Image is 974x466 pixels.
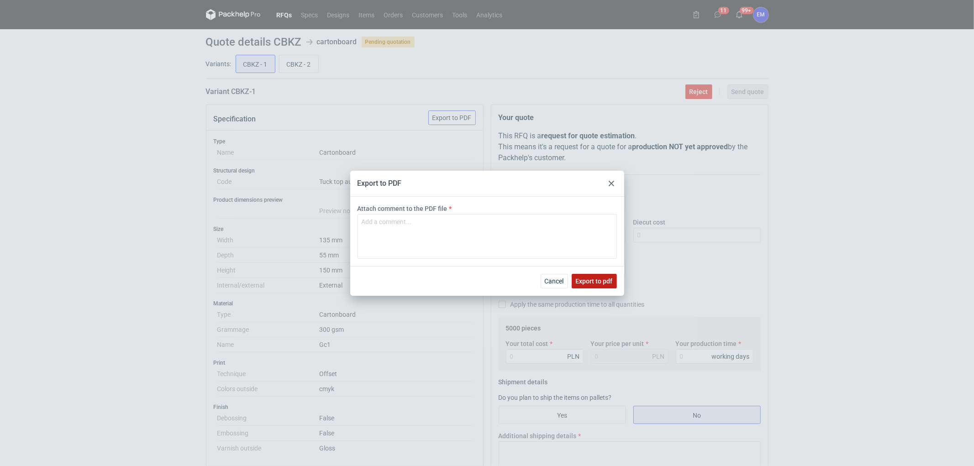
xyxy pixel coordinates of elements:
label: Attach comment to the PDF file [358,204,448,213]
button: Export to pdf [572,274,617,288]
span: Export to pdf [576,278,613,284]
button: Cancel [541,274,568,288]
div: Export to PDF [358,178,402,188]
span: Cancel [545,278,564,284]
